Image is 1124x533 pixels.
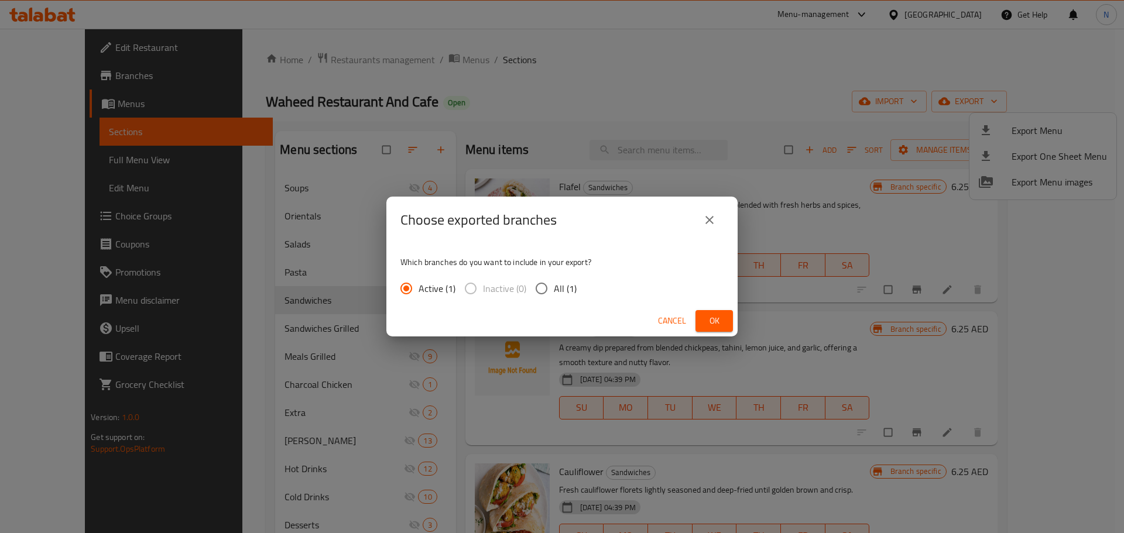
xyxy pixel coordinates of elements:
[653,310,691,332] button: Cancel
[419,281,455,295] span: Active (1)
[400,256,724,268] p: Which branches do you want to include in your export?
[695,206,724,234] button: close
[705,314,724,328] span: Ok
[695,310,733,332] button: Ok
[483,281,526,295] span: Inactive (0)
[554,281,577,295] span: All (1)
[658,314,686,328] span: Cancel
[400,211,557,229] h2: Choose exported branches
